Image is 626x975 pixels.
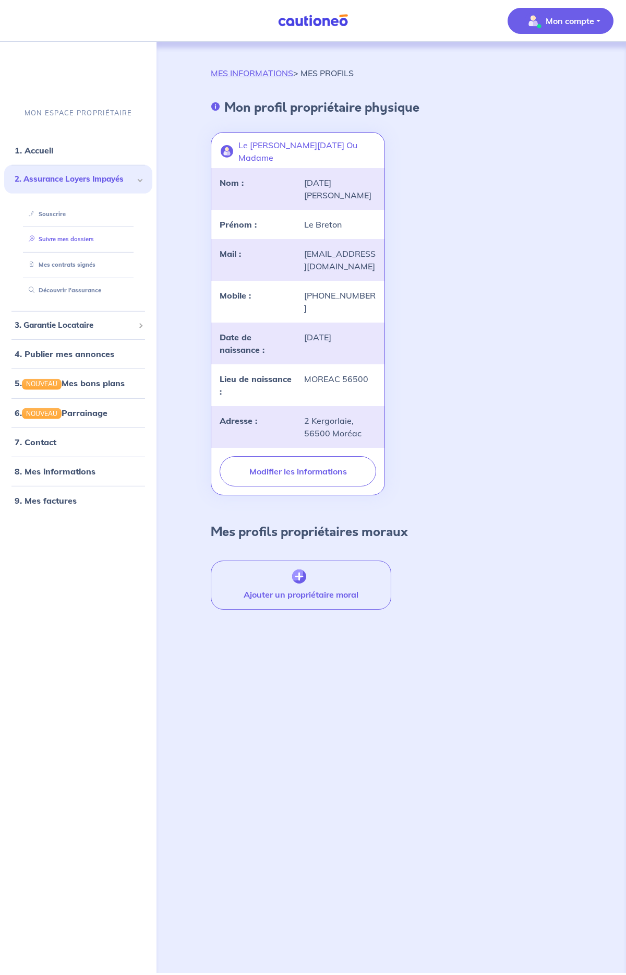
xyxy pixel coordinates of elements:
[4,490,152,511] div: 9. Mes factures
[220,332,264,355] strong: Date de naissance :
[298,373,382,398] div: MOREAC 56500
[274,14,352,27] img: Cautioneo
[15,173,134,185] span: 2. Assurance Loyers Impayés
[4,432,152,453] div: 7. Contact
[25,210,66,218] a: Souscrire
[221,145,233,158] img: illu_account.svg
[546,15,594,27] p: Mon compte
[4,461,152,482] div: 8. Mes informations
[17,282,140,299] div: Découvrir l'assurance
[211,561,391,610] button: Ajouter un propriétaire moral
[298,247,382,272] div: [EMAIL_ADDRESS][DOMAIN_NAME]
[4,373,152,394] div: 5.NOUVEAUMes bons plans
[220,219,257,230] strong: Prénom :
[17,231,140,248] div: Suivre mes dossiers
[4,140,152,161] div: 1. Accueil
[220,290,251,301] strong: Mobile :
[211,67,354,79] p: > MES PROFILS
[4,343,152,364] div: 4. Publier mes annonces
[220,177,244,188] strong: Nom :
[25,287,101,294] a: Découvrir l'assurance
[298,176,382,201] div: [DATE][PERSON_NAME]
[508,8,613,34] button: illu_account_valid_menu.svgMon compte
[25,108,132,118] p: MON ESPACE PROPRIÉTAIRE
[211,68,293,78] a: MES INFORMATIONS
[4,402,152,423] div: 6.NOUVEAUParrainage
[4,315,152,336] div: 3. Garantie Locataire
[15,437,56,447] a: 7. Contact
[15,466,95,477] a: 8. Mes informations
[220,248,241,259] strong: Mail :
[238,139,376,164] p: Le [PERSON_NAME][DATE] Ou Madame
[15,495,77,506] a: 9. Mes factures
[4,165,152,194] div: 2. Assurance Loyers Impayés
[525,13,541,29] img: illu_account_valid_menu.svg
[17,206,140,223] div: Souscrire
[224,100,419,115] h4: Mon profil propriétaire physique
[25,235,94,243] a: Suivre mes dossiers
[15,407,107,418] a: 6.NOUVEAUParrainage
[25,261,95,268] a: Mes contrats signés
[211,525,408,540] h4: Mes profils propriétaires moraux
[15,145,53,156] a: 1. Accueil
[292,569,306,584] img: createProprietor
[15,319,134,331] span: 3. Garantie Locataire
[298,218,382,231] div: Le Breton
[298,289,382,314] div: [PHONE_NUMBER]
[220,374,292,397] strong: Lieu de naissance :
[15,378,125,388] a: 5.NOUVEAUMes bons plans
[220,415,257,426] strong: Adresse :
[220,456,376,486] button: Modifier les informations
[298,331,382,356] div: [DATE]
[17,256,140,274] div: Mes contrats signés
[298,414,382,439] div: 2 Kergorlaie, 56500 Moréac
[15,349,114,359] a: 4. Publier mes annonces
